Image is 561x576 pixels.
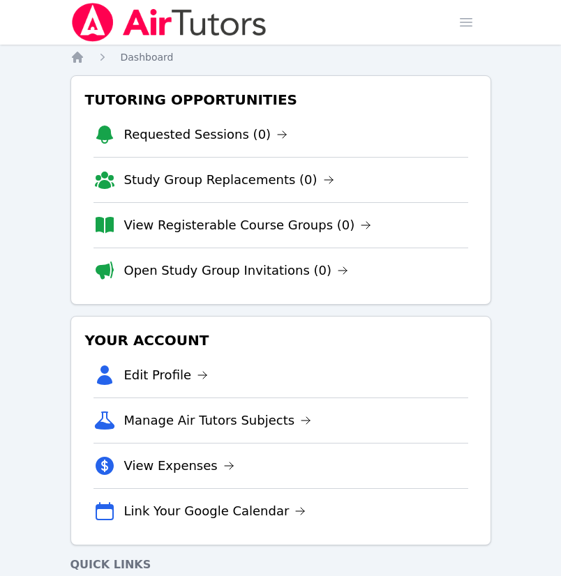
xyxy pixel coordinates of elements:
h4: Quick Links [70,556,491,573]
nav: Breadcrumb [70,50,491,64]
img: Air Tutors [70,3,268,42]
a: View Expenses [124,456,234,476]
a: View Registerable Course Groups (0) [124,215,372,235]
a: Dashboard [121,50,174,64]
a: Open Study Group Invitations (0) [124,261,349,280]
a: Study Group Replacements (0) [124,170,334,190]
a: Edit Profile [124,365,209,385]
h3: Tutoring Opportunities [82,87,479,112]
a: Manage Air Tutors Subjects [124,411,312,430]
a: Link Your Google Calendar [124,501,306,521]
a: Requested Sessions (0) [124,125,288,144]
h3: Your Account [82,328,479,353]
span: Dashboard [121,52,174,63]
